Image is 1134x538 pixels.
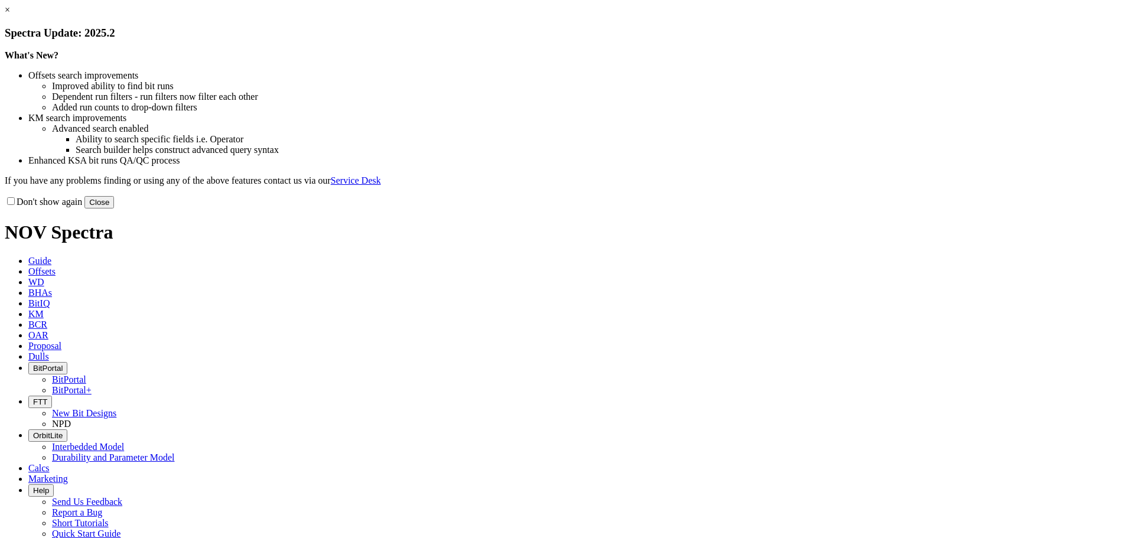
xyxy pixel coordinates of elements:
[52,81,1129,92] li: Improved ability to find bit runs
[76,134,1129,145] li: Ability to search specific fields i.e. Operator
[5,221,1129,243] h1: NOV Spectra
[33,431,63,440] span: OrbitLite
[5,50,58,60] strong: What's New?
[52,374,86,384] a: BitPortal
[28,298,50,308] span: BitIQ
[52,419,71,429] a: NPD
[84,196,114,208] button: Close
[28,474,68,484] span: Marketing
[28,351,49,361] span: Dulls
[52,507,102,517] a: Report a Bug
[28,341,61,351] span: Proposal
[5,5,10,15] a: ×
[28,288,52,298] span: BHAs
[52,385,92,395] a: BitPortal+
[52,497,122,507] a: Send Us Feedback
[28,330,48,340] span: OAR
[76,145,1129,155] li: Search builder helps construct advanced query syntax
[5,197,82,207] label: Don't show again
[28,266,56,276] span: Offsets
[5,27,1129,40] h3: Spectra Update: 2025.2
[28,70,1129,81] li: Offsets search improvements
[5,175,1129,186] p: If you have any problems finding or using any of the above features contact us via our
[33,397,47,406] span: FTT
[331,175,381,185] a: Service Desk
[28,319,47,330] span: BCR
[28,309,44,319] span: KM
[52,92,1129,102] li: Dependent run filters - run filters now filter each other
[52,102,1129,113] li: Added run counts to drop-down filters
[28,463,50,473] span: Calcs
[52,123,1129,134] li: Advanced search enabled
[7,197,15,205] input: Don't show again
[28,113,1129,123] li: KM search improvements
[28,256,51,266] span: Guide
[52,518,109,528] a: Short Tutorials
[52,408,116,418] a: New Bit Designs
[33,486,49,495] span: Help
[28,155,1129,166] li: Enhanced KSA bit runs QA/QC process
[33,364,63,373] span: BitPortal
[28,277,44,287] span: WD
[52,442,124,452] a: Interbedded Model
[52,452,175,462] a: Durability and Parameter Model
